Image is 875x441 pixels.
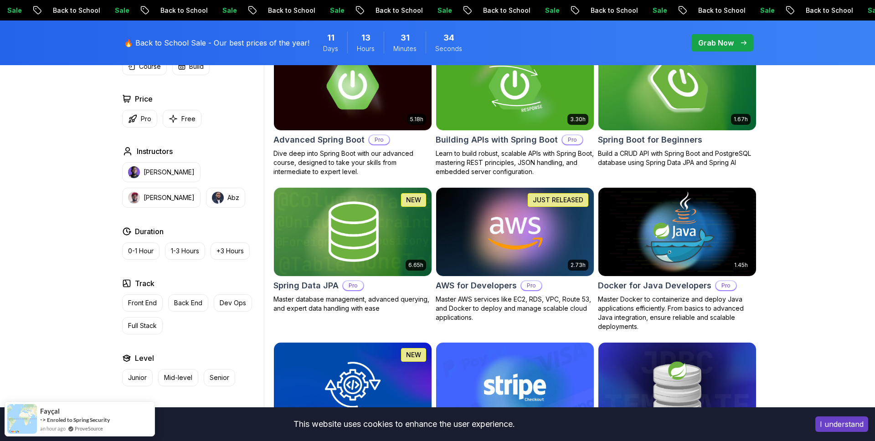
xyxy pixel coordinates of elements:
[369,135,389,144] p: Pro
[594,40,760,132] img: Spring Boot for Beginners card
[257,6,319,15] p: Back to School
[128,373,147,382] p: Junior
[327,31,335,44] span: 11 Days
[40,407,60,415] span: Fayçal
[533,195,583,205] p: JUST RELEASED
[206,188,245,208] button: instructor imgAbz
[406,350,421,359] p: NEW
[204,369,235,386] button: Senior
[361,31,371,44] span: 13 Hours
[598,41,757,167] a: Spring Boot for Beginners card1.67hNEWSpring Boot for BeginnersBuild a CRUD API with Spring Boot ...
[598,188,756,276] img: Docker for Java Developers card
[436,279,517,292] h2: AWS for Developers
[122,242,160,260] button: 0-1 Hour
[122,317,163,334] button: Full Stack
[216,246,244,256] p: +3 Hours
[212,192,224,204] img: instructor img
[144,193,195,202] p: [PERSON_NAME]
[598,343,756,431] img: Spring JDBC Template card
[40,425,66,432] span: an hour ago
[571,262,586,269] p: 2.73h
[128,321,157,330] p: Full Stack
[749,6,778,15] p: Sale
[128,246,154,256] p: 0-1 Hour
[220,298,246,308] p: Dev Ops
[128,298,157,308] p: Front End
[211,6,241,15] p: Sale
[210,373,229,382] p: Senior
[174,298,202,308] p: Back End
[163,110,201,128] button: Free
[135,353,154,364] h2: Level
[164,373,192,382] p: Mid-level
[122,369,153,386] button: Junior
[365,6,427,15] p: Back to School
[406,195,421,205] p: NEW
[165,242,205,260] button: 1-3 Hours
[570,116,586,123] p: 3.30h
[436,133,558,146] h2: Building APIs with Spring Boot
[124,37,309,48] p: 🔥 Back to School Sale - Our best prices of the year!
[323,44,338,53] span: Days
[135,278,154,289] h2: Track
[580,6,642,15] p: Back to School
[436,187,594,322] a: AWS for Developers card2.73hJUST RELEASEDAWS for DevelopersProMaster AWS services like EC2, RDS, ...
[734,262,748,269] p: 1.45h
[734,116,748,123] p: 1.67h
[172,58,210,75] button: Build
[472,6,534,15] p: Back to School
[436,42,594,130] img: Building APIs with Spring Boot card
[436,188,594,276] img: AWS for Developers card
[274,188,432,276] img: Spring Data JPA card
[144,168,195,177] p: [PERSON_NAME]
[401,31,410,44] span: 31 Minutes
[408,262,423,269] p: 6.65h
[214,294,252,312] button: Dev Ops
[7,414,802,434] div: This website uses cookies to enhance the user experience.
[128,166,140,178] img: instructor img
[273,149,432,176] p: Dive deep into Spring Boot with our advanced course, designed to take your skills from intermedia...
[273,41,432,176] a: Advanced Spring Boot card5.18hAdvanced Spring BootProDive deep into Spring Boot with our advanced...
[521,281,541,290] p: Pro
[42,6,104,15] p: Back to School
[227,193,239,202] p: Abz
[598,279,711,292] h2: Docker for Java Developers
[139,62,161,71] p: Course
[128,192,140,204] img: instructor img
[443,31,454,44] span: 34 Seconds
[135,226,164,237] h2: Duration
[435,44,462,53] span: Seconds
[598,187,757,331] a: Docker for Java Developers card1.45hDocker for Java DevelopersProMaster Docker to containerize an...
[815,416,868,432] button: Accept cookies
[40,416,46,423] span: ->
[795,6,857,15] p: Back to School
[135,93,153,104] h2: Price
[427,6,456,15] p: Sale
[122,294,163,312] button: Front End
[141,114,151,123] p: Pro
[698,37,734,48] p: Grab Now
[598,149,757,167] p: Build a CRUD API with Spring Boot and PostgreSQL database using Spring Data JPA and Spring AI
[436,149,594,176] p: Learn to build robust, scalable APIs with Spring Boot, mastering REST principles, JSON handling, ...
[273,295,432,313] p: Master database management, advanced querying, and expert data handling with ease
[562,135,582,144] p: Pro
[534,6,563,15] p: Sale
[273,133,365,146] h2: Advanced Spring Boot
[158,369,198,386] button: Mid-level
[75,425,103,432] a: ProveSource
[122,162,201,182] button: instructor img[PERSON_NAME]
[357,44,375,53] span: Hours
[716,281,736,290] p: Pro
[687,6,749,15] p: Back to School
[274,42,432,130] img: Advanced Spring Boot card
[642,6,671,15] p: Sale
[393,44,417,53] span: Minutes
[171,246,199,256] p: 1-3 Hours
[122,188,201,208] button: instructor img[PERSON_NAME]
[598,133,702,146] h2: Spring Boot for Beginners
[168,294,208,312] button: Back End
[273,187,432,313] a: Spring Data JPA card6.65hNEWSpring Data JPAProMaster database management, advanced querying, and ...
[137,146,173,157] h2: Instructors
[149,6,211,15] p: Back to School
[273,279,339,292] h2: Spring Data JPA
